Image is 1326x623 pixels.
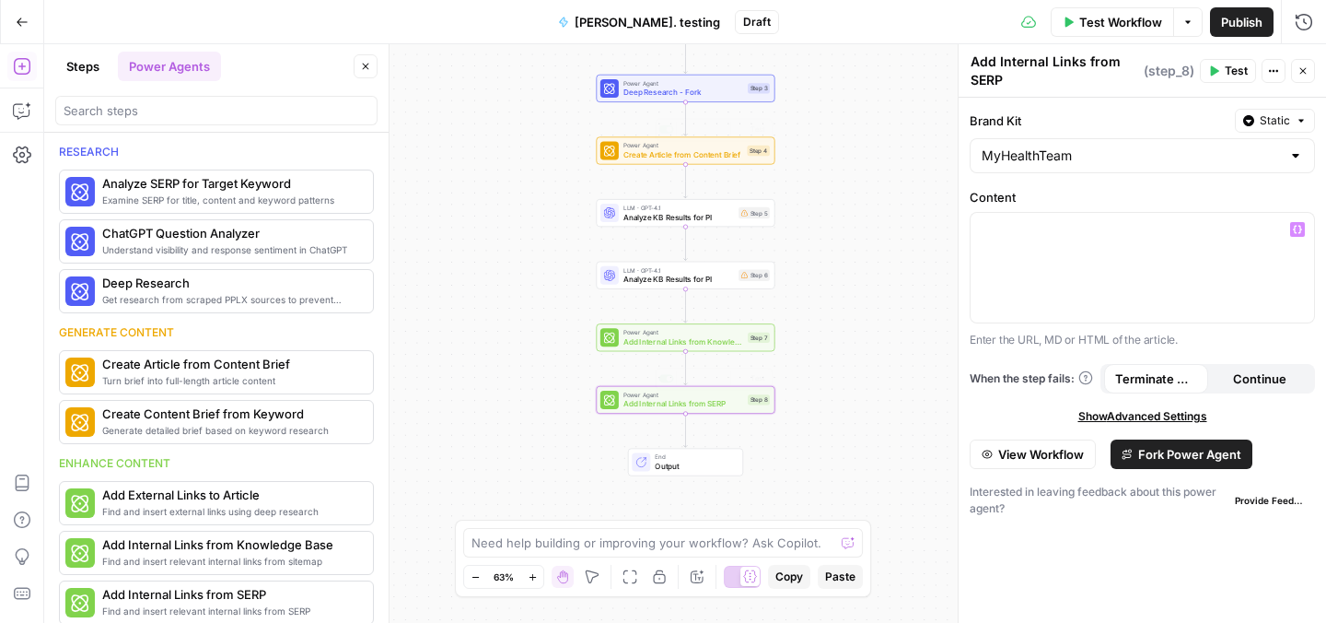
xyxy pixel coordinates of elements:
div: LLM · GPT-4.1Analyze KB Results for PIStep 6 [596,262,774,289]
label: Content [970,188,1315,206]
span: Find and insert relevant internal links from SERP [102,604,358,618]
span: Power Agent [623,390,743,399]
span: 63% [494,570,514,584]
span: Find and insert relevant internal links from sitemap [102,554,358,569]
span: End [655,453,733,462]
div: Power AgentAdd Internal Links from Knowledge BaseStep 7 [596,323,774,351]
span: Find and insert external links using deep research [102,504,358,519]
span: Turn brief into full-length article content [102,373,358,388]
span: Add External Links to Article [102,486,358,504]
span: Generate detailed brief based on keyword research [102,423,358,438]
g: Edge from step_7 to step_8 [684,351,688,384]
div: Interested in leaving feedback about this power agent? [970,484,1315,517]
input: MyHealthTeam [982,147,1281,165]
span: Add Internal Links from Knowledge Base [102,535,358,554]
button: Publish [1210,7,1274,37]
div: Enhance content [59,455,374,472]
span: Terminate Workflow [1115,370,1197,388]
span: LLM · GPT-4.1 [623,203,734,212]
span: Publish [1221,13,1262,31]
div: Generate content [59,324,374,341]
span: Provide Feedback [1235,493,1308,508]
span: Create Content Brief from Keyword [102,405,358,423]
g: Edge from step_8 to end [684,414,688,447]
span: Output [655,461,733,473]
div: EndOutput [596,449,774,476]
button: Static [1235,109,1315,133]
span: Add Internal Links from SERP [102,585,358,604]
span: Static [1260,112,1290,129]
g: Edge from step_5 to step_6 [684,227,688,260]
span: Examine SERP for title, content and keyword patterns [102,193,358,207]
span: Fork Power Agent [1138,445,1241,464]
div: LLM · GPT-4.1Analyze KB Results for PIStep 5 [596,199,774,227]
span: Create Article from Content Brief [102,355,358,373]
span: Deep Research [102,274,358,292]
span: ChatGPT Question Analyzer [102,224,358,242]
span: Deep Research - Fork [623,87,743,99]
button: Fork Power Agent [1111,440,1252,469]
span: Add Internal Links from Knowledge Base [623,335,743,347]
button: View Workflow [970,440,1096,469]
span: Test [1225,63,1248,79]
div: Step 7 [748,333,770,343]
div: Power AgentCreate Article from Content BriefStep 4Test [596,136,774,164]
span: Add Internal Links from SERP [623,398,743,410]
span: View Workflow [998,445,1084,464]
label: Brand Kit [970,112,1227,130]
textarea: Add Internal Links from SERP [971,53,1139,89]
g: Edge from step_2 to step_3 [684,40,688,73]
div: Power AgentAdd Internal Links from SERPStep 8Test [596,386,774,414]
button: Test [1200,59,1256,83]
button: [PERSON_NAME]. testing [547,7,731,37]
div: Power AgentDeep Research - ForkStep 3 [596,75,774,102]
button: Test Workflow [1051,7,1173,37]
span: [PERSON_NAME]. testing [575,13,720,31]
span: Draft [743,14,771,30]
span: Power Agent [623,78,743,88]
div: Step 5 [739,207,770,219]
div: Step 3 [748,83,770,93]
button: Provide Feedback [1227,489,1315,511]
span: Show Advanced Settings [1078,408,1207,425]
span: Continue [1233,370,1286,388]
g: Edge from step_4 to step_5 [684,165,688,198]
span: ( step_8 ) [1144,62,1194,80]
span: Get research from scraped PPLX sources to prevent source hallucination [102,292,358,307]
div: Step 8 [748,394,770,405]
span: Create Article from Content Brief [623,149,743,161]
button: Paste [818,565,863,589]
span: Analyze KB Results for PI [623,274,734,286]
span: Analyze KB Results for PI [623,211,734,223]
div: Research [59,144,374,160]
input: Search steps [64,101,369,120]
g: Edge from step_6 to step_7 [684,289,688,323]
g: Edge from step_3 to step_4 [684,102,688,135]
div: Step 6 [739,269,770,281]
span: Analyze SERP for Target Keyword [102,174,358,193]
a: When the step fails: [970,370,1093,387]
button: Copy [768,565,810,589]
button: Continue [1208,364,1312,394]
span: Test Workflow [1079,13,1162,31]
span: LLM · GPT-4.1 [623,265,734,275]
button: Steps [55,52,110,81]
span: Paste [825,569,855,585]
span: Power Agent [623,141,743,150]
div: Step 4 [747,146,769,156]
p: Enter the URL, MD or HTML of the article. [970,331,1315,349]
button: Power Agents [118,52,221,81]
span: Understand visibility and response sentiment in ChatGPT [102,242,358,257]
span: Copy [775,569,803,585]
span: Power Agent [623,328,743,337]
